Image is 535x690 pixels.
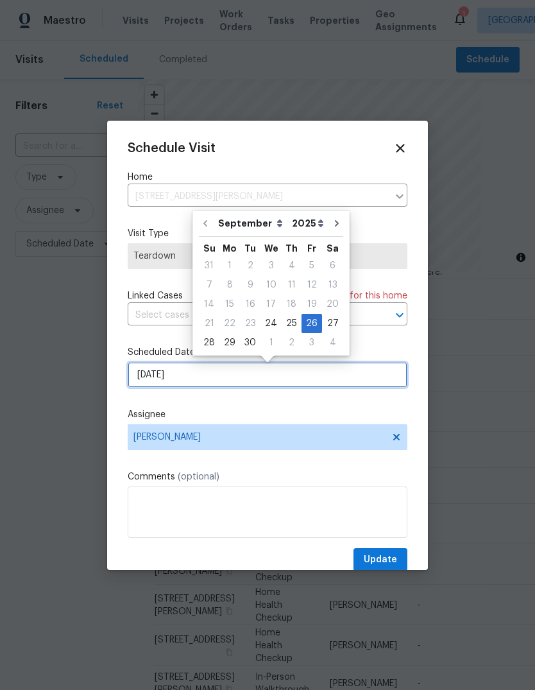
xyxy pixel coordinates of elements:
abbr: Sunday [203,244,216,253]
div: 2 [282,334,301,352]
div: 29 [219,334,240,352]
div: Thu Sep 04 2025 [282,256,301,275]
div: Mon Sep 01 2025 [219,256,240,275]
div: Tue Sep 30 2025 [240,333,260,352]
div: Thu Sep 18 2025 [282,295,301,314]
select: Month [215,214,289,233]
div: 3 [260,257,282,275]
div: 4 [322,334,343,352]
div: 5 [301,257,322,275]
div: 24 [260,315,282,332]
div: 16 [240,295,260,313]
div: Fri Sep 26 2025 [301,314,322,333]
input: Select cases [128,306,371,325]
div: Thu Sep 25 2025 [282,314,301,333]
div: 9 [240,276,260,294]
span: (optional) [178,472,219,481]
div: Sun Aug 31 2025 [199,256,219,275]
div: Mon Sep 08 2025 [219,275,240,295]
div: 1 [260,334,282,352]
abbr: Wednesday [264,244,278,253]
div: Wed Oct 01 2025 [260,333,282,352]
div: 1 [219,257,240,275]
span: [PERSON_NAME] [133,432,385,442]
div: Tue Sep 16 2025 [240,295,260,314]
div: Fri Sep 12 2025 [301,275,322,295]
div: Sat Sep 27 2025 [322,314,343,333]
span: Close [393,141,407,155]
div: Sat Sep 20 2025 [322,295,343,314]
label: Scheduled Date [128,346,407,359]
div: Fri Oct 03 2025 [301,333,322,352]
div: 13 [322,276,343,294]
div: 3 [301,334,322,352]
div: Wed Sep 03 2025 [260,256,282,275]
div: Thu Sep 11 2025 [282,275,301,295]
div: 19 [301,295,322,313]
span: Teardown [133,250,402,263]
input: M/D/YYYY [128,362,407,388]
div: Sun Sep 28 2025 [199,333,219,352]
abbr: Friday [307,244,316,253]
div: Wed Sep 24 2025 [260,314,282,333]
div: Fri Sep 05 2025 [301,256,322,275]
div: 28 [199,334,219,352]
div: Tue Sep 23 2025 [240,314,260,333]
div: 12 [301,276,322,294]
button: Go to previous month [196,211,215,236]
div: 11 [282,276,301,294]
div: Sat Oct 04 2025 [322,333,343,352]
label: Assignee [128,408,407,421]
div: 10 [260,276,282,294]
div: Sat Sep 06 2025 [322,256,343,275]
label: Visit Type [128,227,407,240]
div: 14 [199,295,219,313]
div: 18 [282,295,301,313]
abbr: Tuesday [244,244,256,253]
div: 4 [282,257,301,275]
div: 25 [282,315,301,332]
button: Update [353,548,407,572]
div: Tue Sep 02 2025 [240,256,260,275]
div: Mon Sep 29 2025 [219,333,240,352]
div: 23 [240,315,260,332]
div: 20 [322,295,343,313]
button: Open [391,306,409,324]
div: Fri Sep 19 2025 [301,295,322,314]
div: 8 [219,276,240,294]
div: Sun Sep 07 2025 [199,275,219,295]
abbr: Thursday [285,244,298,253]
div: 26 [301,315,322,332]
span: Linked Cases [128,289,183,302]
div: Wed Sep 17 2025 [260,295,282,314]
label: Home [128,171,407,184]
div: 6 [322,257,343,275]
div: Wed Sep 10 2025 [260,275,282,295]
select: Year [289,214,327,233]
div: 15 [219,295,240,313]
div: 27 [322,315,343,332]
div: Tue Sep 09 2025 [240,275,260,295]
abbr: Saturday [327,244,339,253]
div: 2 [240,257,260,275]
abbr: Monday [223,244,237,253]
div: 21 [199,315,219,332]
div: Sun Sep 21 2025 [199,314,219,333]
span: Schedule Visit [128,142,216,155]
button: Go to next month [327,211,346,236]
div: 22 [219,315,240,332]
div: 31 [199,257,219,275]
input: Enter in an address [128,187,388,207]
div: 7 [199,276,219,294]
div: Thu Oct 02 2025 [282,333,301,352]
span: Update [364,552,397,568]
div: Sun Sep 14 2025 [199,295,219,314]
label: Comments [128,470,407,483]
div: Sat Sep 13 2025 [322,275,343,295]
div: Mon Sep 22 2025 [219,314,240,333]
div: 17 [260,295,282,313]
div: 30 [240,334,260,352]
div: Mon Sep 15 2025 [219,295,240,314]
